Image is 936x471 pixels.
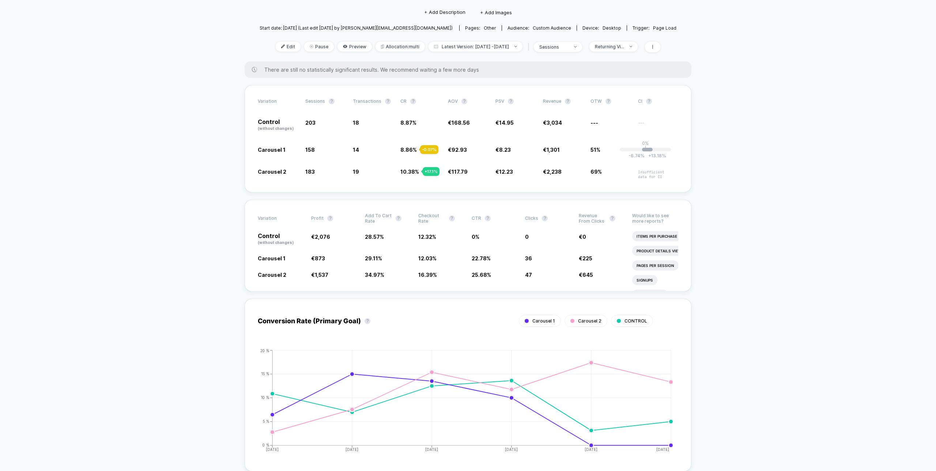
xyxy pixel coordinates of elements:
span: 225 [582,255,592,261]
div: - 0.07 % [420,145,438,154]
span: Carousel 2 [578,318,601,324]
tspan: 5 % [263,419,269,423]
img: end [310,45,313,48]
span: (without changes) [258,240,294,245]
span: € [543,147,560,153]
span: 2,238 [547,169,562,175]
li: Signups Rate [632,290,668,300]
div: CONVERSION_RATE [250,348,671,458]
span: Profit [311,215,324,221]
span: Insufficient data for CI [638,170,678,179]
span: Allocation: multi [375,42,425,52]
span: Carousel 2 [258,169,286,175]
span: Custom Audience [533,25,571,31]
tspan: 20 % [260,348,269,353]
span: Carousel 1 [258,147,286,153]
span: Page Load [653,25,676,31]
button: ? [609,215,615,221]
span: Revenue [543,98,561,104]
span: CR [400,98,407,104]
button: ? [485,215,491,221]
p: Control [258,233,304,245]
span: € [579,272,593,278]
span: Pause [304,42,334,52]
span: Start date: [DATE] (Last edit [DATE] by [PERSON_NAME][EMAIL_ADDRESS][DOMAIN_NAME]) [260,25,453,31]
tspan: [DATE] [656,447,669,452]
span: --- [590,120,598,126]
span: € [543,169,562,175]
button: ? [565,98,571,104]
button: ? [461,98,467,104]
div: Returning Visitors [595,44,624,49]
span: 92.93 [452,147,467,153]
span: + [648,153,651,158]
span: 47 [525,272,532,278]
span: Latest Version: [DATE] - [DATE] [429,42,522,52]
span: 8.87 % [400,120,416,126]
div: + 17.1 % [423,167,439,176]
p: 0% [642,140,649,146]
p: Would like to see more reports? [632,213,678,224]
span: 51% [590,147,600,153]
span: 12.32 % [418,234,436,240]
span: 1,301 [547,147,560,153]
span: OTW [590,98,631,104]
span: € [495,169,513,175]
span: Variation [258,98,298,104]
span: 2,076 [315,234,330,240]
button: ? [508,98,514,104]
span: PSV [495,98,504,104]
span: 873 [315,255,325,261]
span: Sessions [305,98,325,104]
span: € [311,255,325,261]
span: 203 [305,120,316,126]
span: Variation [258,213,298,224]
span: 28.57 % [365,234,384,240]
tspan: [DATE] [346,447,358,452]
span: 16.39 % [418,272,437,278]
span: CONTROL [624,318,647,324]
span: 13.18 % [645,153,666,158]
span: 8.86 % [400,147,417,153]
span: € [448,169,468,175]
span: € [543,120,562,126]
span: € [311,272,328,278]
span: 3,034 [547,120,562,126]
span: Device: [577,25,627,31]
span: 18 [353,120,359,126]
tspan: [DATE] [266,447,279,452]
span: € [495,120,514,126]
li: Signups [632,275,657,285]
div: Audience: [507,25,571,31]
span: + Add Images [480,10,512,15]
span: Carousel 1 [258,255,286,261]
div: Trigger: [633,25,676,31]
span: € [448,120,470,126]
span: + Add Description [424,9,465,16]
button: ? [396,215,401,221]
span: Carousel 2 [258,272,286,278]
span: Checkout Rate [418,213,445,224]
li: Product Details Views Rate [632,246,699,256]
img: edit [281,45,285,48]
button: ? [449,215,455,221]
img: end [630,46,632,47]
button: ? [365,318,370,324]
span: 117.79 [452,169,468,175]
span: There are still no statistically significant results. We recommend waiting a few more days [264,67,677,73]
span: | [526,42,534,52]
button: ? [605,98,611,104]
span: 14 [353,147,359,153]
img: end [514,46,517,47]
span: other [484,25,496,31]
span: € [448,147,467,153]
span: € [579,255,592,261]
span: 19 [353,169,359,175]
div: sessions [539,44,569,50]
span: Add To Cart Rate [365,213,392,224]
span: CI [638,98,678,104]
span: (without changes) [258,126,294,131]
span: desktop [603,25,621,31]
span: 69% [590,169,602,175]
span: 1,537 [315,272,328,278]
